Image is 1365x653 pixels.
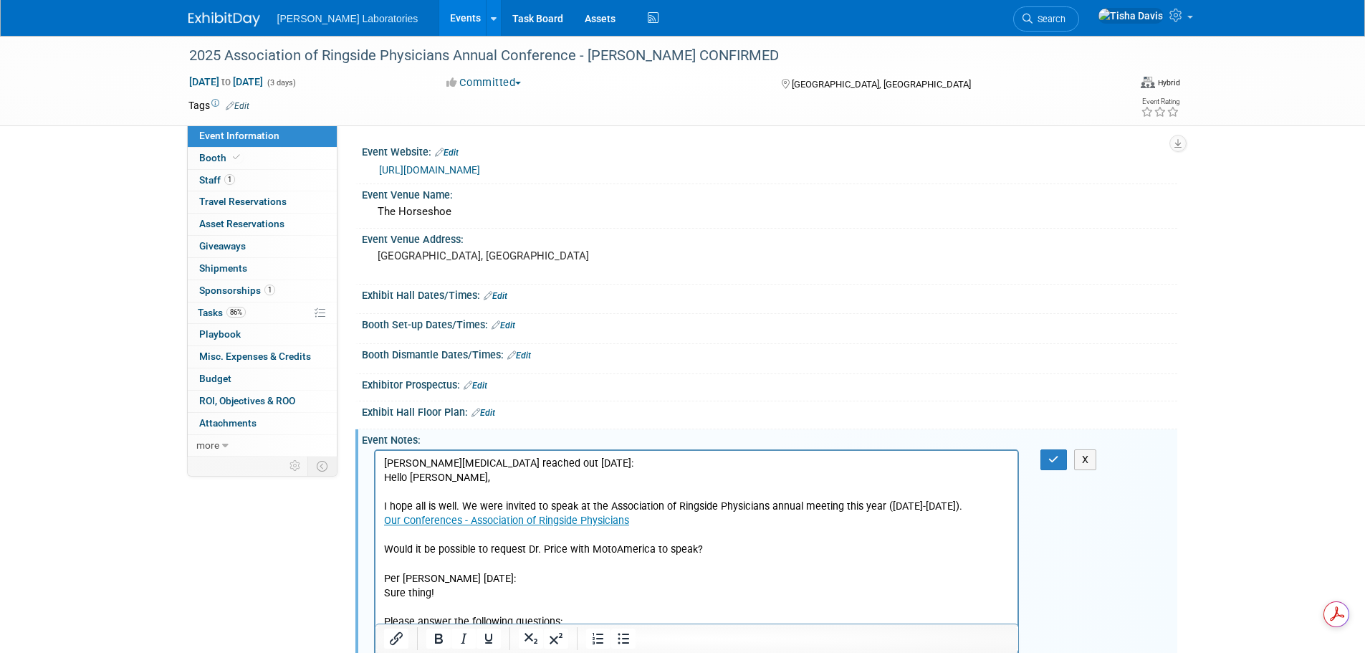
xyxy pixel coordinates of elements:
[283,457,308,475] td: Personalize Event Tab Strip
[184,43,1096,69] div: 2025 Association of Ringside Physicians Annual Conference - [PERSON_NAME] CONFIRMED
[9,6,635,178] p: [PERSON_NAME][MEDICAL_DATA] reached out [DATE]: Hello [PERSON_NAME], I hope all is well. We were ...
[188,191,337,213] a: Travel Reservations
[484,291,507,301] a: Edit
[188,214,337,235] a: Asset Reservations
[379,164,480,176] a: [URL][DOMAIN_NAME]
[1157,77,1180,88] div: Hybrid
[1141,98,1179,105] div: Event Rating
[188,170,337,191] a: Staff1
[199,417,257,429] span: Attachments
[188,413,337,434] a: Attachments
[1033,14,1065,24] span: Search
[426,629,451,649] button: Bold
[611,629,636,649] button: Bullet list
[37,264,635,308] li: What is the purpose of the event? Why is this talk needed? Please give some details for HCP to co...
[9,64,254,76] a: Our Conferences - Association of Ringside Physicians
[199,240,246,252] span: Giveaways
[362,285,1177,303] div: Exhibit Hall Dates/Times:
[586,629,610,649] button: Numbered list
[362,429,1177,447] div: Event Notes:
[37,178,635,193] li: Requester’s Name, Region, E-mail and Cell number: Gabby [MEDICAL_DATA], [GEOGRAPHIC_DATA], [PHONE...
[188,391,337,412] a: ROI, Objectives & ROO
[362,141,1177,160] div: Event Website:
[226,101,249,111] a: Edit
[199,196,287,207] span: Travel Reservations
[492,320,515,330] a: Edit
[37,250,635,264] li: What is the event start and end times? And please state the time zone. TBD, time zone is Pacific ...
[199,351,311,362] span: Misc. Expenses & Credits
[188,125,337,147] a: Event Information
[188,368,337,390] a: Budget
[37,207,635,236] li: In-person, Virtual or Hybrid: The event is in-person, however, if Dr. Price is out of pocket and ...
[233,153,240,161] i: Booth reservation complete
[441,75,527,90] button: Committed
[219,76,233,87] span: to
[464,381,487,391] a: Edit
[266,78,296,87] span: (3 days)
[199,130,279,141] span: Event Information
[37,308,635,323] li: HCP requested Dr. Price
[224,174,235,185] span: 1
[362,401,1177,420] div: Exhibit Hall Floor Plan:
[226,307,246,318] span: 86%
[1074,449,1097,470] button: X
[188,435,337,457] a: more
[544,629,568,649] button: Superscript
[362,184,1177,202] div: Event Venue Name:
[188,280,337,302] a: Sponsorships1
[188,302,337,324] a: Tasks86%
[188,12,260,27] img: ExhibitDay
[188,98,249,113] td: Tags
[1013,6,1079,32] a: Search
[199,395,295,406] span: ROI, Objectives & ROO
[199,328,241,340] span: Playbook
[362,374,1177,393] div: Exhibitor Prospectus:
[199,152,243,163] span: Booth
[199,218,284,229] span: Asset Reservations
[37,236,635,250] li: What is the event date? [DATE]-[DATE] in [GEOGRAPHIC_DATA], [GEOGRAPHIC_DATA]
[378,249,686,262] pre: [GEOGRAPHIC_DATA], [GEOGRAPHIC_DATA]
[198,307,246,318] span: Tasks
[1141,75,1180,89] div: Event Format
[199,285,275,296] span: Sponsorships
[362,344,1177,363] div: Booth Dismantle Dates/Times:
[476,629,501,649] button: Underline
[792,79,971,90] span: [GEOGRAPHIC_DATA], [GEOGRAPHIC_DATA]
[143,194,428,206] b: 2025 ASSOCIATION OF RINGSIDE PHYSICIANS CONFERENCE
[519,629,543,649] button: Subscript
[264,285,275,295] span: 1
[435,148,459,158] a: Edit
[199,174,235,186] span: Staff
[37,337,635,351] li: Who is the audience? Ringside Physicians from across the country
[188,258,337,280] a: Shipments
[188,75,264,88] span: [DATE] [DATE]
[188,236,337,257] a: Giveaways
[9,193,635,207] p: · Name of Event:
[199,262,247,274] span: Shipments
[384,629,408,649] button: Insert/edit link
[277,13,418,24] span: [PERSON_NAME] Laboratories
[188,324,337,345] a: Playbook
[451,629,476,649] button: Italic
[373,201,1167,223] div: The Horseshoe
[1141,77,1155,88] img: Format-Hybrid.png
[471,408,495,418] a: Edit
[362,314,1177,333] div: Booth Set-up Dates/Times:
[37,351,635,380] li: Is there is prep work needed? Deck prep? Phone call prior to the event? How long? Not much prep w...
[196,439,219,451] span: more
[188,148,337,169] a: Booth
[362,229,1177,247] div: Event Venue Address:
[37,323,635,337] li: What is the topic of the talk? TBI
[1098,8,1164,24] img: Tisha Davis
[188,346,337,368] a: Misc. Expenses & Credits
[199,373,231,384] span: Budget
[1033,75,1181,96] div: Event Format
[507,351,531,361] a: Edit
[37,380,635,394] li: Will there be any additional events (i.e.: another meeting afterward)? TBD.
[307,457,337,475] td: Toggle Event Tabs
